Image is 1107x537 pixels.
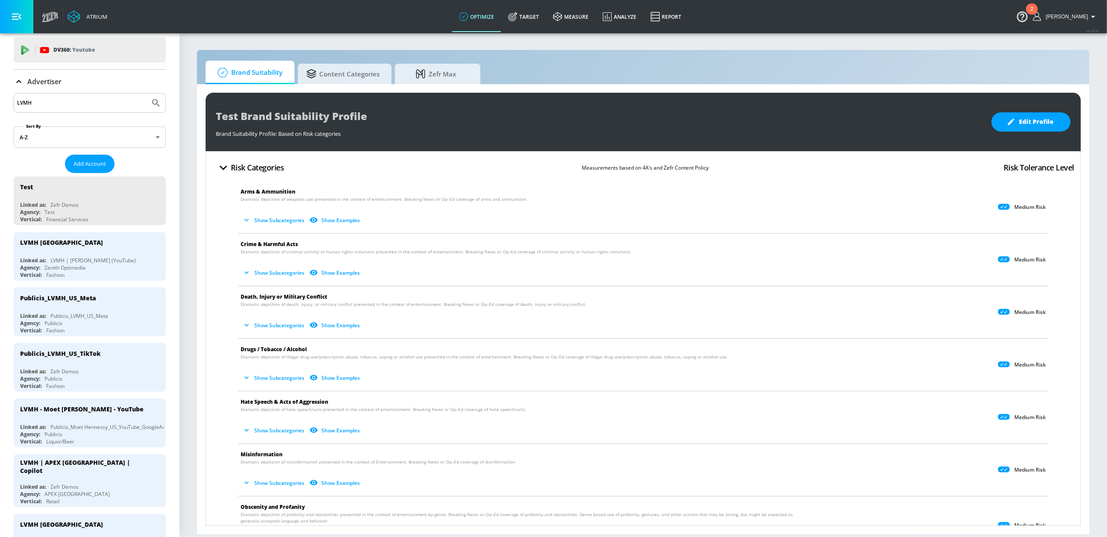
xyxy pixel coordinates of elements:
[241,188,295,195] span: Arms & Ammunition
[403,64,468,84] span: Zefr Max
[50,257,136,264] div: LVMH | [PERSON_NAME] (YouTube)
[44,490,110,498] div: APEX [GEOGRAPHIC_DATA]
[147,94,165,112] button: Submit Search
[308,213,363,227] button: Show Examples
[14,454,166,507] div: LVMH | APEX [GEOGRAPHIC_DATA] | CopilotLinked as:Zefr DemosAgency:APEX [GEOGRAPHIC_DATA]Vertical:...
[1014,361,1046,368] p: Medium Risk
[74,159,106,169] span: Add Account
[20,257,46,264] div: Linked as:
[65,155,115,173] button: Add Account
[46,438,74,445] div: Liquor/Beer
[20,312,46,320] div: Linked as:
[20,423,46,431] div: Linked as:
[14,399,166,447] div: LVMH - Moet [PERSON_NAME] - YouTubeLinked as:Publicis_Moet Hennessy_US_YouTube_GoogleAdsAgency:Pu...
[241,406,526,413] span: Dramatic depiction of hate speech/acts presented in the context of entertainment. Breaking News o...
[992,112,1071,132] button: Edit Profile
[241,451,283,458] span: Misinformation
[20,349,100,358] div: Publicis_LVMH_US_TikTok
[241,318,308,332] button: Show Subcategories
[20,438,42,445] div: Vertical:
[20,216,42,223] div: Vertical:
[14,343,166,392] div: Publicis_LVMH_US_TikTokLinked as:Zefr DemosAgency:PublicisVertical:Fashion
[20,208,40,216] div: Agency:
[241,511,795,524] span: Dramatic depiction of profanity and obscenities presented in the context of entertainment by genr...
[24,123,43,129] label: Sort By
[20,382,42,390] div: Vertical:
[644,1,689,32] a: Report
[1014,309,1046,316] p: Medium Risk
[582,163,709,172] p: Measurements based on 4A’s and Zefr Content Policy
[72,45,95,54] p: Youtube
[50,368,79,375] div: Zefr Demos
[44,320,62,327] div: Publicis
[14,232,166,281] div: LVMH [GEOGRAPHIC_DATA]Linked as:LVMH | [PERSON_NAME] (YouTube)Agency:Zenith OptimediaVertical:Fas...
[20,264,40,271] div: Agency:
[241,346,307,353] span: Drugs / Tobacco / Alcohol
[20,271,42,279] div: Vertical:
[212,158,288,178] button: Risk Categories
[20,483,46,490] div: Linked as:
[308,266,363,280] button: Show Examples
[308,371,363,385] button: Show Examples
[241,371,308,385] button: Show Subcategories
[20,490,40,498] div: Agency:
[68,10,107,23] a: Atrium
[241,354,728,360] span: Dramatic depiction of illegal drug use/prescription abuse, tobacco, vaping or alcohol use present...
[14,176,166,225] div: TestLinked as:Zefr DemosAgency:TestVertical:Financial Services
[14,288,166,336] div: Publicis_LVMH_US_MetaLinked as:Publicis_LVMH_US_MetaAgency:PublicisVertical:Fashion
[216,126,983,138] div: Brand Suitability Profile: Based on Risk categories
[20,320,40,327] div: Agency:
[44,375,62,382] div: Publicis
[17,97,147,109] input: Search by name
[501,1,546,32] a: Target
[306,64,380,84] span: Content Categories
[241,423,308,437] button: Show Subcategories
[546,1,596,32] a: measure
[50,423,168,431] div: Publicis_Moet Hennessy_US_YouTube_GoogleAds
[1010,4,1034,28] button: Open Resource Center, 2 new notifications
[44,208,55,216] div: Test
[46,498,59,505] div: Retail
[20,201,46,208] div: Linked as:
[50,483,79,490] div: Zefr Demos
[44,264,85,271] div: Zenith Optimedia
[27,77,62,86] p: Advertiser
[1009,117,1054,127] span: Edit Profile
[46,327,65,334] div: Fashion
[50,312,108,320] div: Publicis_LVMH_US_Meta
[46,382,65,390] div: Fashion
[241,293,327,300] span: Death, Injury or Military Conflict
[231,161,284,173] h4: Risk Categories
[1042,14,1088,20] span: login as: shannon.belforti@zefr.com
[20,458,152,475] div: LVMH | APEX [GEOGRAPHIC_DATA] | Copilot
[44,431,62,438] div: Publicis
[20,368,46,375] div: Linked as:
[241,301,586,308] span: Dramatic depiction of death, injury, or military conflict presented in the context of entertainme...
[20,327,42,334] div: Vertical:
[241,476,308,490] button: Show Subcategories
[1014,414,1046,421] p: Medium Risk
[1004,161,1074,173] h4: Risk Tolerance Level
[1086,28,1098,33] span: v 4.25.4
[20,294,96,302] div: Publicis_LVMH_US_Meta
[1014,204,1046,211] p: Medium Risk
[241,241,298,248] span: Crime & Harmful Acts
[241,459,516,465] span: Dramatic depiction of misinformation presented in the context of Entertainment, Breaking News or ...
[1033,12,1098,22] button: [PERSON_NAME]
[14,37,166,63] div: DV360: Youtube
[241,398,328,405] span: Hate Speech & Acts of Aggression
[1030,9,1033,20] div: 2
[308,476,363,490] button: Show Examples
[46,271,65,279] div: Fashion
[241,249,631,255] span: Dramatic depiction of criminal activity or human rights violations presented in the context of en...
[14,70,166,94] div: Advertiser
[20,431,40,438] div: Agency:
[214,62,283,83] span: Brand Suitability
[20,520,103,528] div: LVMH [GEOGRAPHIC_DATA]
